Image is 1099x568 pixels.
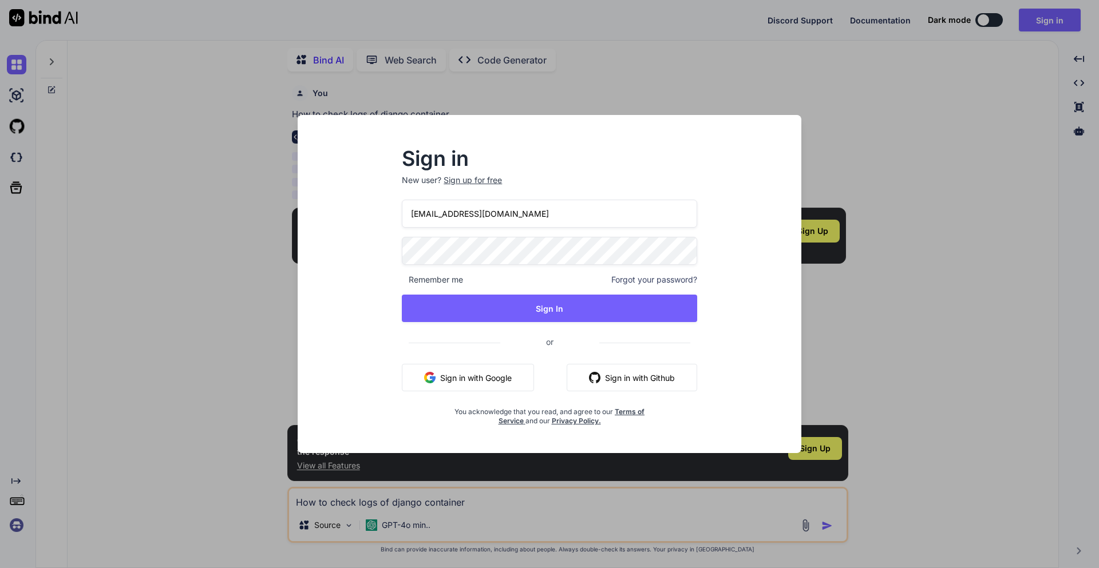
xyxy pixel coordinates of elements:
[552,416,601,425] a: Privacy Policy.
[402,364,534,391] button: Sign in with Google
[499,407,645,425] a: Terms of Service
[589,372,600,383] img: github
[402,200,697,228] input: Login or Email
[444,174,502,186] div: Sign up for free
[611,274,697,285] span: Forgot your password?
[500,328,599,356] span: or
[402,174,697,200] p: New user?
[402,274,463,285] span: Remember me
[402,149,697,168] h2: Sign in
[567,364,697,391] button: Sign in with Github
[451,400,648,426] div: You acknowledge that you read, and agree to our and our
[424,372,436,383] img: google
[402,295,697,322] button: Sign In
